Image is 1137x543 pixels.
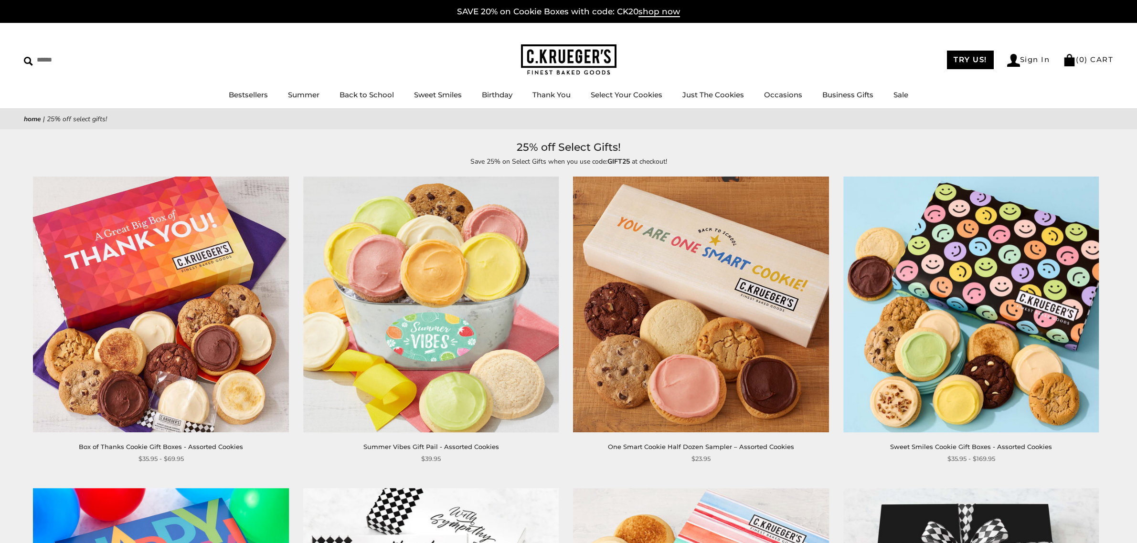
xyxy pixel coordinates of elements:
a: One Smart Cookie Half Dozen Sampler – Assorted Cookies [574,177,829,432]
nav: breadcrumbs [24,114,1113,125]
img: C.KRUEGER'S [521,44,616,75]
input: Search [24,52,138,67]
span: $35.95 - $169.95 [947,454,995,464]
a: Just The Cookies [682,90,744,99]
a: Birthday [482,90,512,99]
a: SAVE 20% on Cookie Boxes with code: CK20shop now [457,7,680,17]
a: Select Your Cookies [591,90,662,99]
img: Sweet Smiles Cookie Gift Boxes - Assorted Cookies [843,177,1099,432]
img: Bag [1063,54,1076,66]
img: One Smart Cookie Half Dozen Sampler – Assorted Cookies [573,177,829,432]
img: Box of Thanks Cookie Gift Boxes - Assorted Cookies [33,177,289,432]
span: $23.95 [691,454,711,464]
a: Sign In [1007,54,1050,67]
a: Sweet Smiles [414,90,462,99]
a: Sale [893,90,908,99]
span: shop now [638,7,680,17]
img: Search [24,57,33,66]
a: One Smart Cookie Half Dozen Sampler – Assorted Cookies [608,443,794,450]
a: Occasions [764,90,802,99]
a: Business Gifts [822,90,873,99]
img: Account [1007,54,1020,67]
h1: 25% off Select Gifts! [38,139,1099,156]
span: 0 [1079,55,1085,64]
a: Sweet Smiles Cookie Gift Boxes - Assorted Cookies [890,443,1052,450]
strong: GIFT25 [607,157,630,166]
span: 25% off Select Gifts! [47,115,107,124]
a: Thank You [532,90,571,99]
span: | [43,115,45,124]
a: Summer [288,90,319,99]
a: Summer Vibes Gift Pail - Assorted Cookies [363,443,499,450]
a: TRY US! [947,51,994,69]
a: Bestsellers [229,90,268,99]
span: $35.95 - $69.95 [138,454,184,464]
p: Save 25% on Select Gifts when you use code: at checkout! [349,156,788,167]
a: (0) CART [1063,55,1113,64]
a: Home [24,115,41,124]
a: Box of Thanks Cookie Gift Boxes - Assorted Cookies [79,443,243,450]
img: Summer Vibes Gift Pail - Assorted Cookies [303,177,559,432]
a: Back to School [340,90,394,99]
span: $39.95 [421,454,441,464]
